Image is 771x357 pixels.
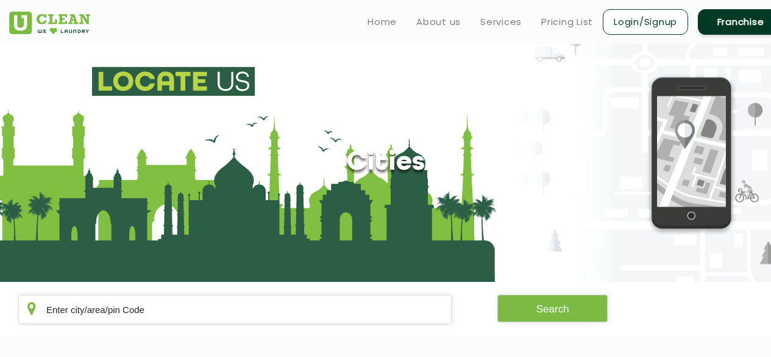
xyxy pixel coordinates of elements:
[416,15,461,29] a: About us
[480,15,522,29] a: Services
[368,15,397,29] a: Home
[497,295,608,322] button: Search
[541,15,593,29] a: Pricing List
[603,9,688,35] a: Login/Signup
[18,295,452,324] input: Enter city/area/pin Code
[9,12,90,34] img: UClean Laundry and Dry Cleaning
[346,148,425,179] h1: Cities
